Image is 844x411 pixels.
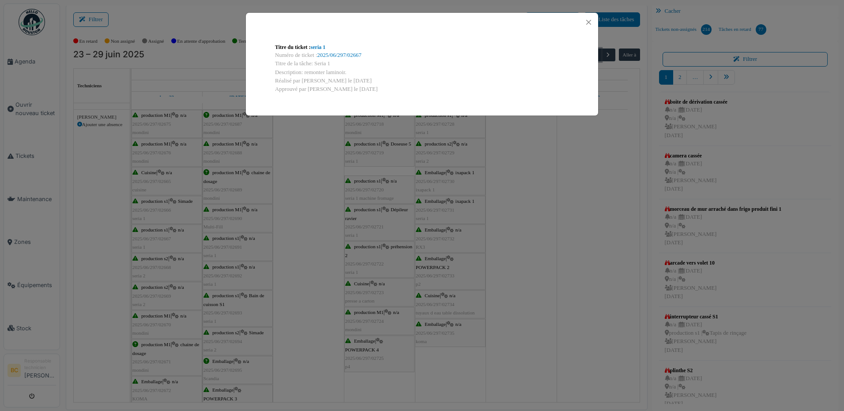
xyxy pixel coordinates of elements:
[275,60,569,68] div: Titre de la tâche: Seria 1
[275,77,569,85] div: Réalisé par [PERSON_NAME] le [DATE]
[311,44,326,50] a: seria 1
[583,16,595,28] button: Close
[275,43,569,51] div: Titre du ticket :
[275,51,569,60] div: Numéro de ticket :
[317,52,362,58] a: 2025/06/297/02667
[275,68,569,77] div: Description: remonter laminoir.
[275,85,569,93] div: Approuvé par [PERSON_NAME] le [DATE]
